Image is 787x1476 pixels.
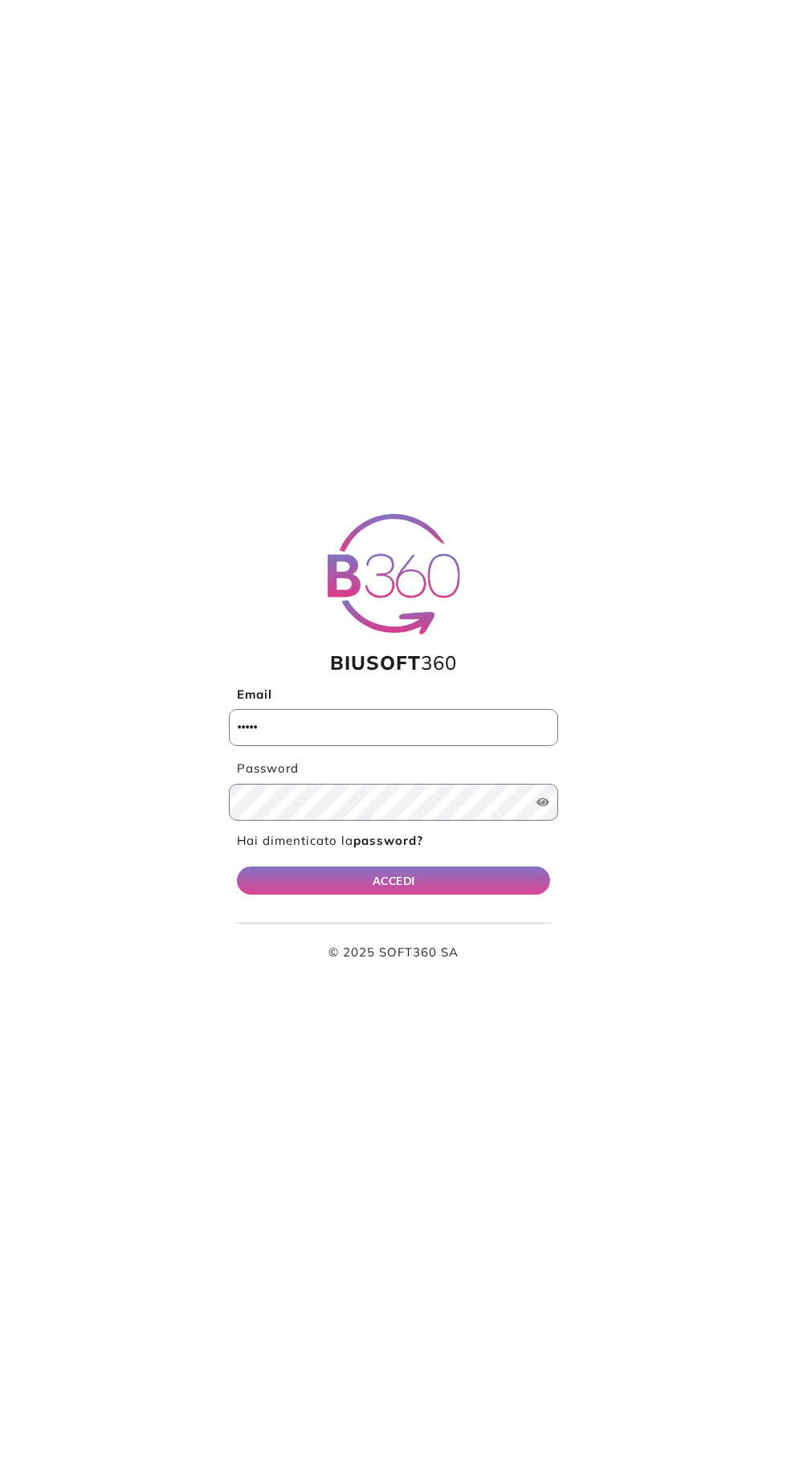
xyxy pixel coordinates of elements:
label: Password [229,760,558,778]
p: © 2025 SOFT360 SA [237,944,550,962]
button: ACCEDI [237,866,550,895]
h1: 360 [229,651,558,675]
b: password? [353,833,423,848]
span: BIUSOFT [330,650,421,675]
a: Hai dimenticato lapassword? [237,833,423,848]
b: Email [237,687,272,702]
